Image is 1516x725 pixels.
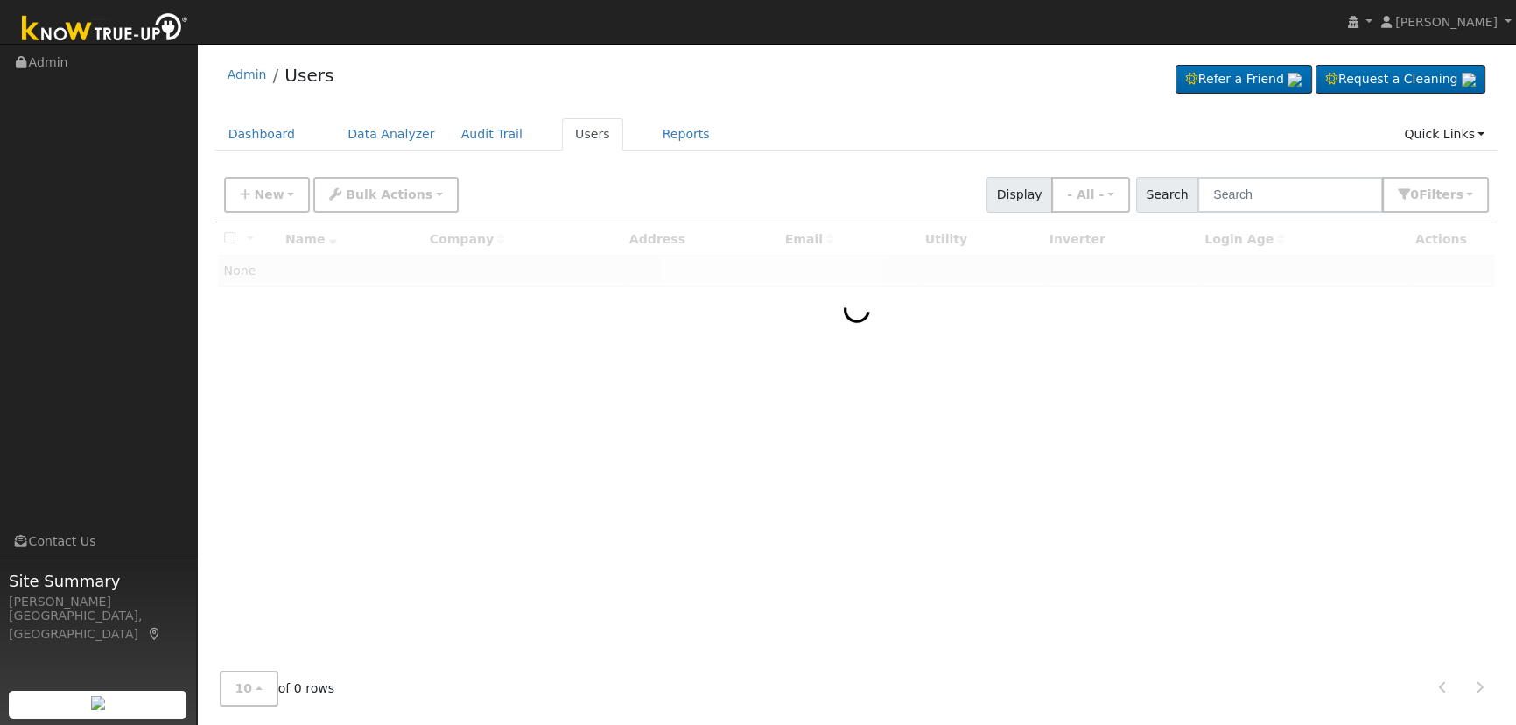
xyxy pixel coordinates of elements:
img: Know True-Up [13,10,197,49]
img: retrieve [91,696,105,710]
span: 10 [235,681,253,695]
span: s [1456,187,1463,201]
span: New [254,187,284,201]
div: [GEOGRAPHIC_DATA], [GEOGRAPHIC_DATA] [9,607,187,644]
a: Audit Trail [448,118,536,151]
a: Users [284,65,333,86]
button: New [224,177,311,213]
a: Refer a Friend [1176,65,1312,95]
button: 0Filters [1382,177,1489,213]
img: retrieve [1288,73,1302,87]
a: Quick Links [1391,118,1498,151]
img: retrieve [1462,73,1476,87]
button: Bulk Actions [313,177,458,213]
span: Bulk Actions [346,187,432,201]
span: Search [1136,177,1198,213]
input: Search [1197,177,1383,213]
span: Site Summary [9,569,187,593]
a: Users [562,118,623,151]
button: 10 [220,671,278,707]
span: [PERSON_NAME] [1395,15,1498,29]
a: Dashboard [215,118,309,151]
span: Filter [1419,187,1463,201]
a: Data Analyzer [334,118,448,151]
a: Map [147,627,163,641]
div: [PERSON_NAME] [9,593,187,611]
a: Reports [649,118,723,151]
span: Display [986,177,1052,213]
a: Admin [228,67,267,81]
span: of 0 rows [220,671,335,707]
button: - All - [1051,177,1130,213]
a: Request a Cleaning [1316,65,1485,95]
